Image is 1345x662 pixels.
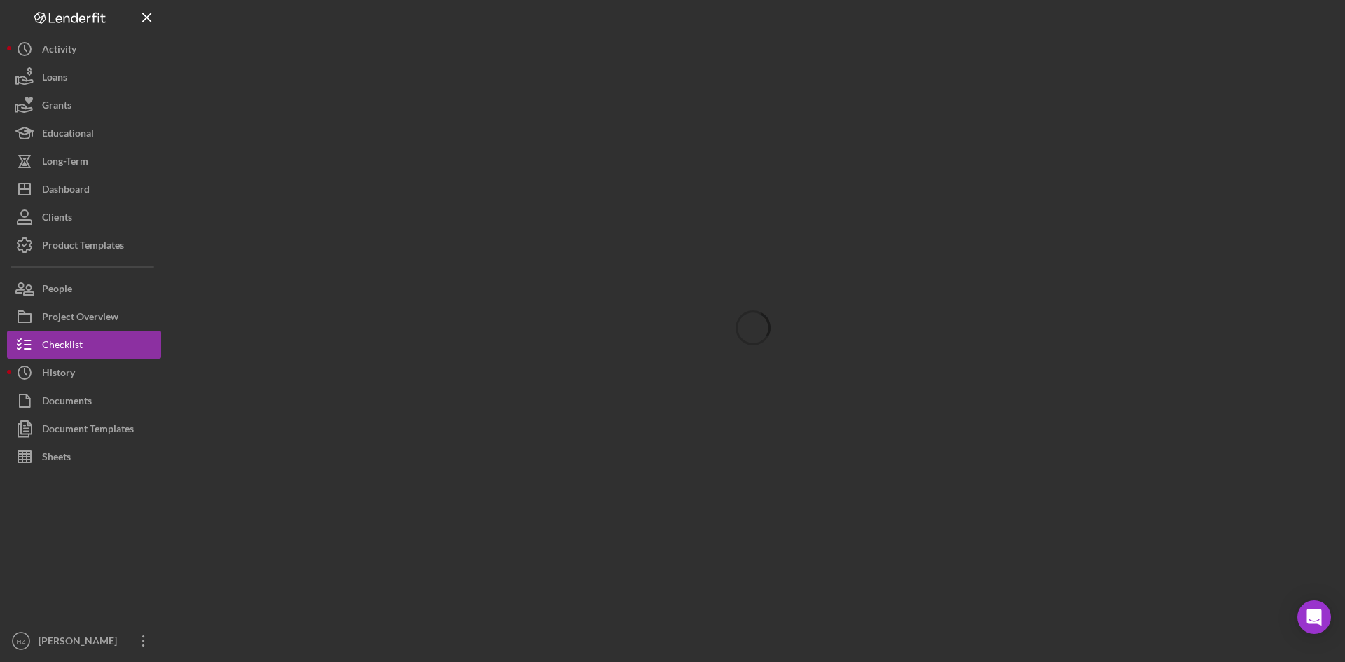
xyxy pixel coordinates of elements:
button: Clients [7,203,161,231]
div: Sheets [42,443,71,474]
div: Grants [42,91,71,123]
div: Dashboard [42,175,90,207]
div: Document Templates [42,415,134,446]
button: History [7,359,161,387]
div: Loans [42,63,67,95]
div: Checklist [42,331,83,362]
button: Document Templates [7,415,161,443]
button: Educational [7,119,161,147]
button: Project Overview [7,303,161,331]
div: [PERSON_NAME] [35,627,126,658]
button: Long-Term [7,147,161,175]
button: HZ[PERSON_NAME] [7,627,161,655]
button: Grants [7,91,161,119]
div: People [42,275,72,306]
div: Product Templates [42,231,124,263]
div: Documents [42,387,92,418]
div: Open Intercom Messenger [1297,600,1331,634]
button: People [7,275,161,303]
div: Clients [42,203,72,235]
div: Activity [42,35,76,67]
button: Dashboard [7,175,161,203]
div: Long-Term [42,147,88,179]
button: Loans [7,63,161,91]
button: Checklist [7,331,161,359]
div: Educational [42,119,94,151]
button: Activity [7,35,161,63]
div: Project Overview [42,303,118,334]
button: Sheets [7,443,161,471]
button: Documents [7,387,161,415]
button: Product Templates [7,231,161,259]
text: HZ [17,637,26,645]
div: History [42,359,75,390]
